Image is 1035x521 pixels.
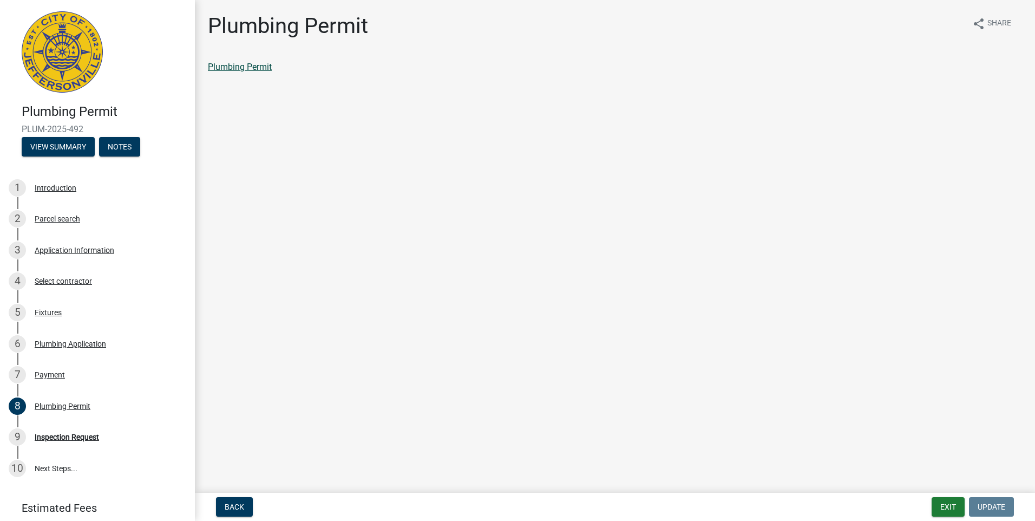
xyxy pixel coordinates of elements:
div: 1 [9,179,26,197]
div: Payment [35,371,65,379]
div: Inspection Request [35,433,99,441]
div: Introduction [35,184,76,192]
span: Update [978,503,1005,511]
button: View Summary [22,137,95,157]
div: 9 [9,428,26,446]
div: 2 [9,210,26,227]
i: share [972,17,985,30]
div: Application Information [35,246,114,254]
img: City of Jeffersonville, Indiana [22,11,103,93]
div: Fixtures [35,309,62,316]
wm-modal-confirm: Notes [99,143,140,152]
button: Exit [932,497,965,517]
button: Back [216,497,253,517]
button: shareShare [964,13,1020,34]
div: 7 [9,366,26,383]
span: PLUM-2025-492 [22,124,173,134]
h1: Plumbing Permit [208,13,368,39]
span: Back [225,503,244,511]
div: 8 [9,398,26,415]
div: Parcel search [35,215,80,223]
div: 3 [9,242,26,259]
button: Update [969,497,1014,517]
div: Plumbing Permit [35,402,90,410]
div: 6 [9,335,26,353]
a: Estimated Fees [9,497,178,519]
a: Plumbing Permit [208,62,272,72]
div: 10 [9,460,26,477]
wm-modal-confirm: Summary [22,143,95,152]
span: Share [987,17,1011,30]
div: Plumbing Application [35,340,106,348]
div: Select contractor [35,277,92,285]
h4: Plumbing Permit [22,104,186,120]
button: Notes [99,137,140,157]
div: 5 [9,304,26,321]
div: 4 [9,272,26,290]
